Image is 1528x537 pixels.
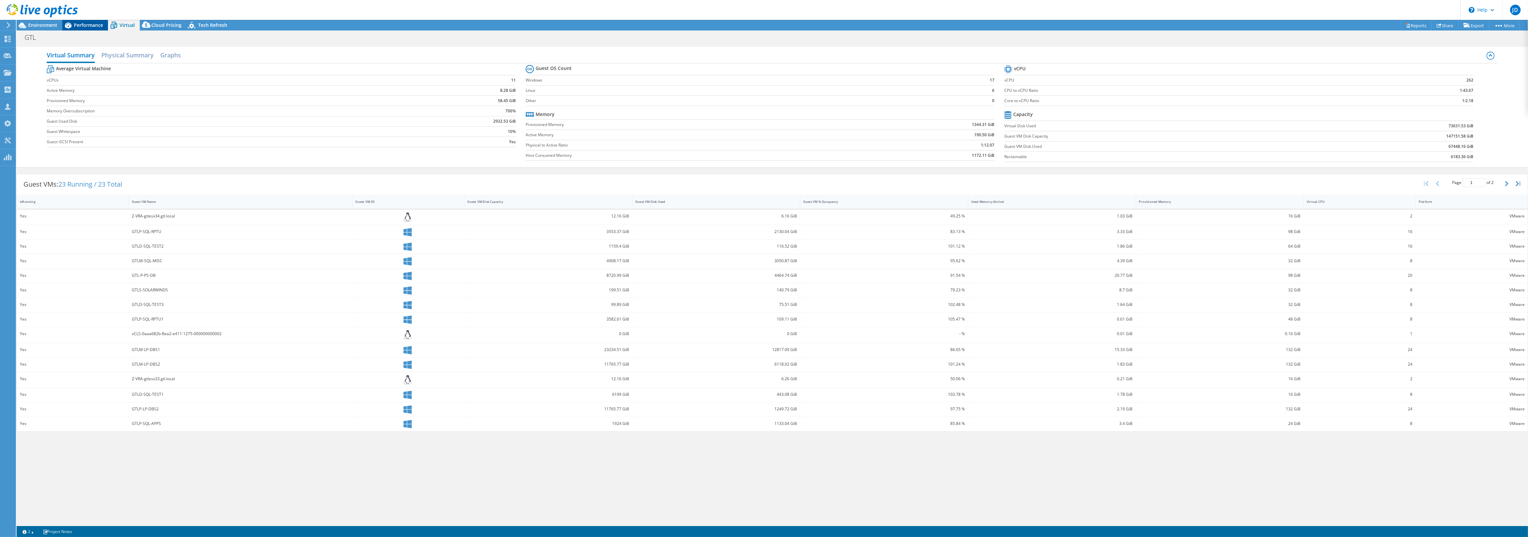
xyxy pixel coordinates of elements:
div: Yes [20,301,126,308]
b: 1172.11 GiB [972,152,994,159]
div: 1249.72 GiB [635,405,797,413]
div: 6199 GiB [467,391,629,398]
span: Virtual [120,22,135,28]
div: 8 [1307,301,1412,308]
h1: GTL [22,34,46,41]
a: Project Notes [38,527,77,536]
b: 8.28 GiB [500,87,516,94]
label: Reclaimable [1004,153,1301,160]
b: 10% [508,128,516,135]
div: 95.62 % [803,257,965,265]
div: 49.25 % [803,212,965,220]
div: VMware [1419,405,1525,413]
b: 262 [1466,77,1473,84]
div: Guest VM Disk Capacity [467,200,621,204]
div: 98 GiB [1139,272,1301,279]
a: Export [1458,20,1489,30]
div: Guest VM OS [356,200,453,204]
label: Memory Oversubscription [47,108,394,114]
div: 101.24 % [803,361,965,368]
span: 23 Running / 23 Total [58,180,122,189]
div: 11765.77 GiB [467,405,629,413]
div: 12.16 GiB [467,375,629,383]
label: Active Memory [526,132,848,138]
label: Other [526,97,952,104]
div: 8 [1307,257,1412,265]
div: 1.86 GiB [971,243,1133,250]
div: 132 GiB [1139,361,1301,368]
div: Yes [20,228,126,235]
div: 6118.02 GiB [635,361,797,368]
div: 8 [1307,316,1412,323]
label: Physical to Active Ratio [526,142,848,149]
div: GTLM-SQL-MISC [132,257,349,265]
div: 79.23 % [803,286,965,294]
div: Platform [1419,200,1517,204]
div: GTLP-SQL-RPTU1 [132,316,349,323]
div: 0.01 GiB [971,330,1133,337]
div: 0.16 GiB [1139,330,1301,337]
span: Performance [74,22,103,28]
b: 1:12.07 [981,142,994,149]
label: vCPUs [47,77,394,84]
div: 8720.99 GiB [467,272,629,279]
div: Used Memory (Active) [971,200,1125,204]
div: 97.75 % [803,405,965,413]
a: Share [1432,20,1459,30]
div: 109.11 GiB [635,316,797,323]
label: Guest VM Disk Used [1004,143,1301,150]
div: GTLS-SOLARWINDS [132,286,349,294]
b: 67448.16 GiB [1449,143,1473,150]
div: GTLP-SQL-RPTU [132,228,349,235]
div: 4464.74 GiB [635,272,797,279]
div: 132 GiB [1139,405,1301,413]
b: 1:43.67 [1460,87,1473,94]
div: VMware [1419,301,1525,308]
label: Guest Used Disk [47,118,394,125]
div: 102.48 % [803,301,965,308]
b: 147151.58 GiB [1446,133,1473,140]
div: 3050.87 GiB [635,257,797,265]
div: Z-VRA-gtlesx34.gtl.local [132,212,349,220]
div: VMware [1419,361,1525,368]
div: 24 [1307,346,1412,353]
div: GTLP-SQL-APPS [132,420,349,427]
div: 1.03 GiB [971,212,1133,220]
div: Yes [20,316,126,323]
label: Core to vCPU Ratio [1004,97,1350,104]
label: Guest VM Disk Capacity [1004,133,1301,140]
div: VMware [1419,375,1525,383]
b: 6183.36 GiB [1451,153,1473,160]
div: VMware [1419,420,1525,427]
div: 1133.04 GiB [635,420,797,427]
a: More [1489,20,1520,30]
div: 8 [1307,391,1412,398]
div: Yes [20,375,126,383]
div: GTLM-LP-DBS1 [132,346,349,353]
h2: Physical Summary [101,48,154,62]
div: 20 [1307,272,1412,279]
b: 17 [990,77,994,84]
div: Yes [20,346,126,353]
a: 2 [18,527,38,536]
span: Tech Refresh [198,22,227,28]
div: 0 GiB [635,330,797,337]
div: 443.08 GiB [635,391,797,398]
div: GTLD-SQL-TEST3 [132,301,349,308]
div: vCLS-0aaa682b-8ea2-e411-1275-000000000002 [132,330,349,337]
div: 99.89 GiB [467,301,629,308]
label: Provisioned Memory [47,97,394,104]
div: 83.13 % [803,228,965,235]
b: Capacity [1013,111,1033,118]
div: GTLD-SQL-TEST1 [132,391,349,398]
div: 98 GiB [1139,228,1301,235]
label: Linux [526,87,952,94]
div: 116.52 GiB [635,243,797,250]
div: GTLD-SQL-TEST2 [132,243,349,250]
div: 75.51 GiB [635,301,797,308]
div: 103.78 % [803,391,965,398]
div: Yes [20,286,126,294]
span: JD [1510,5,1521,15]
b: 2932.53 GiB [493,118,516,125]
span: Environment [28,22,57,28]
